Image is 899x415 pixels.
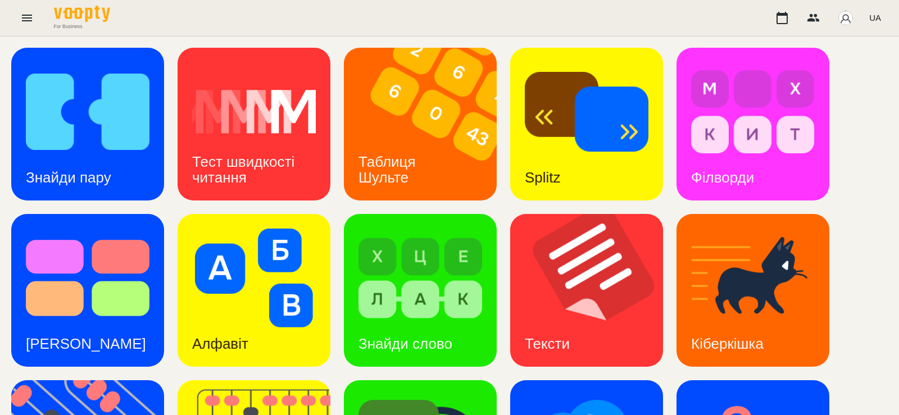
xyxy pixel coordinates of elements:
img: Алфавіт [192,229,316,327]
h3: Алфавіт [192,335,248,352]
a: Знайди паруЗнайди пару [11,48,164,200]
img: Таблиця Шульте [344,48,511,200]
a: ТекстиТексти [510,214,663,367]
h3: Тексти [525,335,570,352]
img: Кіберкішка [691,229,815,327]
img: Тест швидкості читання [192,62,316,161]
a: Тест Струпа[PERSON_NAME] [11,214,164,367]
img: Знайди слово [358,229,482,327]
h3: Філворди [691,169,754,186]
span: For Business [54,23,110,30]
a: Тест швидкості читанняТест швидкості читання [178,48,330,200]
img: avatar_s.png [838,10,853,26]
h3: Splitz [525,169,561,186]
a: ФілвордиФілворди [676,48,829,200]
a: КіберкішкаКіберкішка [676,214,829,367]
h3: Кіберкішка [691,335,764,352]
img: Splitz [525,62,648,161]
a: Знайди словоЗнайди слово [344,214,497,367]
h3: Знайди пару [26,169,111,186]
img: Тексти [510,214,677,367]
a: АлфавітАлфавіт [178,214,330,367]
img: Тест Струпа [26,229,149,327]
h3: Знайди слово [358,335,452,352]
img: Філворди [691,62,815,161]
h3: Таблиця Шульте [358,153,420,186]
button: UA [865,7,886,28]
button: Menu [13,4,40,31]
h3: Тест швидкості читання [192,153,298,186]
img: Voopty Logo [54,6,110,22]
span: UA [869,12,881,24]
a: SplitzSplitz [510,48,663,200]
img: Знайди пару [26,62,149,161]
h3: [PERSON_NAME] [26,335,146,352]
a: Таблиця ШультеТаблиця Шульте [344,48,497,200]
